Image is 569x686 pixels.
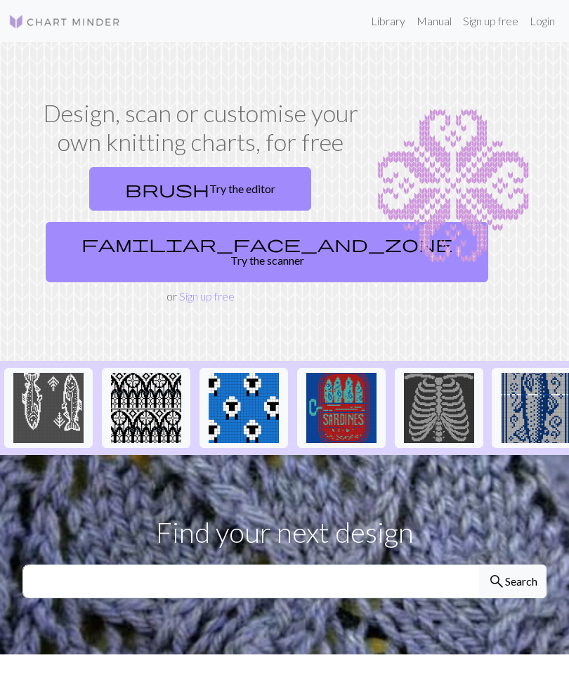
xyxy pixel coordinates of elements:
span: search [488,572,505,591]
button: tracery [102,368,190,448]
a: Sardines in a can [297,400,386,413]
h1: Design, scan or customise your own knitting charts, for free [40,98,360,156]
img: Logo [8,13,121,30]
a: Manual [411,7,457,35]
img: Sheep socks [209,373,279,443]
a: Sheep socks [200,400,288,413]
button: Sheep socks [200,368,288,448]
a: Login [524,7,561,35]
img: fishies :) [13,373,84,443]
p: Find your next design [22,511,547,553]
a: fishies :) [4,400,93,413]
a: Library [365,7,411,35]
span: familiar_face_and_zone [81,234,452,253]
div: or [40,161,360,305]
img: Sardines in a can [306,373,377,443]
a: New Piskel-1.png (2).png [395,400,483,413]
a: Sign up free [457,7,524,35]
span: brush [125,179,209,199]
button: New Piskel-1.png (2).png [395,368,483,448]
button: Search [479,565,547,598]
a: tracery [102,400,190,413]
button: Sardines in a can [297,368,386,448]
a: Sign up free [179,289,235,303]
a: Try the scanner [46,222,488,282]
img: Chart example [377,98,529,274]
img: tracery [111,373,181,443]
a: Try the editor [89,167,311,211]
img: New Piskel-1.png (2).png [404,373,474,443]
button: fishies :) [4,368,93,448]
